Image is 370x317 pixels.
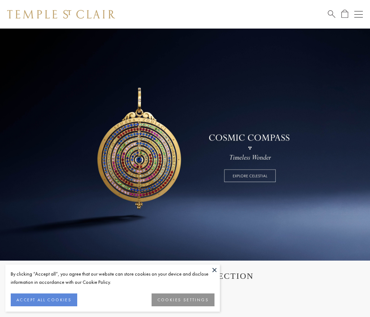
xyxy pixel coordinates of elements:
button: ACCEPT ALL COOKIES [11,293,77,306]
img: Temple St. Clair [7,10,115,19]
a: Search [328,10,335,19]
button: Open navigation [354,10,363,19]
a: Open Shopping Bag [341,10,348,19]
button: COOKIES SETTINGS [152,293,214,306]
div: By clicking “Accept all”, you agree that our website can store cookies on your device and disclos... [11,270,214,286]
